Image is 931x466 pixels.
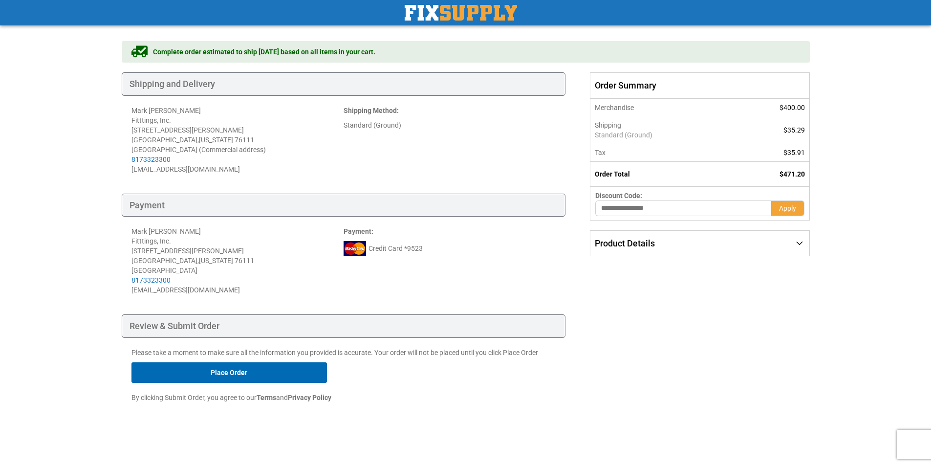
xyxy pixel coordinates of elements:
p: Please take a moment to make sure all the information you provided is accurate. Your order will n... [131,348,556,357]
img: mc.png [344,241,366,256]
strong: : [344,107,399,114]
button: Place Order [131,362,327,383]
strong: Privacy Policy [288,394,331,401]
div: Standard (Ground) [344,120,556,130]
span: $471.20 [779,170,805,178]
span: Discount Code: [595,192,642,200]
div: Review & Submit Order [122,314,566,338]
strong: : [344,227,373,235]
th: Merchandise [590,99,735,116]
div: Mark [PERSON_NAME] Fitttings, Inc. [STREET_ADDRESS][PERSON_NAME] [GEOGRAPHIC_DATA] , 76111 [GEOGR... [131,226,344,285]
span: Shipping [595,121,621,129]
span: [US_STATE] [199,136,233,144]
span: $35.91 [783,149,805,156]
span: Complete order estimated to ship [DATE] based on all items in your cart. [153,47,375,57]
span: Apply [779,204,796,212]
span: Order Summary [590,72,809,99]
p: By clicking Submit Order, you agree to our and [131,393,556,402]
div: Shipping and Delivery [122,72,566,96]
a: 8173323300 [131,155,171,163]
span: [US_STATE] [199,257,233,265]
img: Fix Industrial Supply [405,5,517,21]
a: store logo [405,5,517,21]
span: $400.00 [779,104,805,111]
span: Product Details [595,238,655,248]
strong: Order Total [595,170,630,178]
th: Tax [590,144,735,162]
strong: Terms [257,394,276,401]
span: Payment [344,227,371,235]
span: $35.29 [783,126,805,134]
a: 8173323300 [131,276,171,284]
div: Credit Card *9523 [344,241,556,256]
span: [EMAIL_ADDRESS][DOMAIN_NAME] [131,165,240,173]
span: Standard (Ground) [595,130,729,140]
span: [EMAIL_ADDRESS][DOMAIN_NAME] [131,286,240,294]
span: Shipping Method [344,107,397,114]
div: Payment [122,194,566,217]
address: Mark [PERSON_NAME] Fitttings, Inc. [STREET_ADDRESS][PERSON_NAME] [GEOGRAPHIC_DATA] , 76111 [GEOGR... [131,106,344,174]
button: Apply [771,200,804,216]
